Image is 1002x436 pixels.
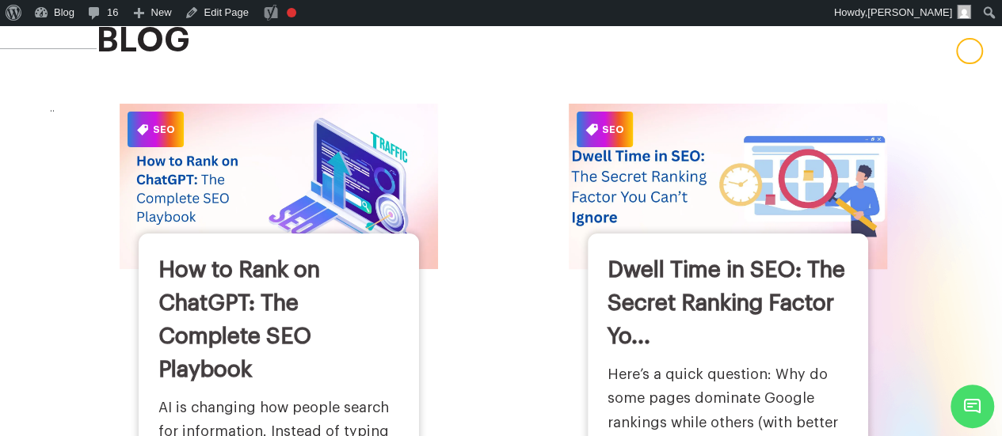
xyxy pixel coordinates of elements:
[608,259,845,347] a: Dwell Time in SEO: The Secret Ranking Factor Yo...
[158,259,320,381] a: How to Rank on ChatGPT: The Complete SEO Playbook
[137,124,148,135] img: Category Icon
[867,6,952,18] span: [PERSON_NAME]
[128,112,184,147] span: SEO
[577,112,633,147] span: SEO
[120,104,438,269] img: How to Rank on ChatGPT: The Complete SEO Playbook
[97,22,941,59] h2: blog
[287,8,296,17] div: Focus keyphrase not set
[951,385,994,428] span: Chat Widget
[553,96,903,278] img: Dwell Time in SEO: The Secret Ranking Factor You Can’t Ignore
[585,123,597,135] img: Category Icon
